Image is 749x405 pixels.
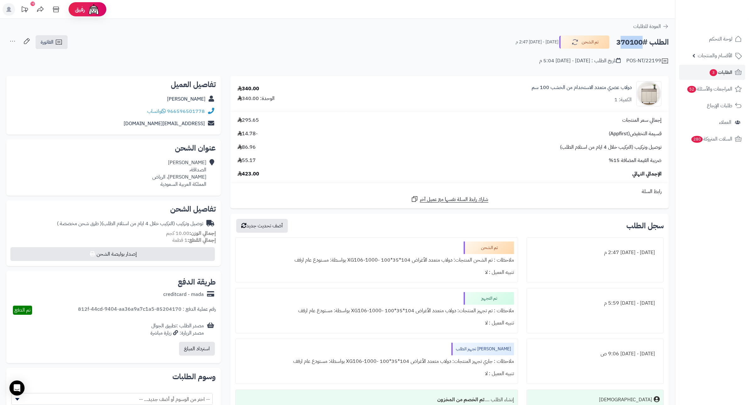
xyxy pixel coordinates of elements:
div: creditcard - mada [163,291,204,298]
div: تنبيه العميل : لا [239,368,514,380]
span: الإجمالي النهائي [632,170,662,178]
b: تم الخصم من المخزون [437,396,484,403]
div: 10 [31,2,35,6]
div: [DATE] - [DATE] 5:59 م [531,297,660,309]
strong: إجمالي الوزن: [189,230,216,237]
span: توصيل وتركيب (التركيب خلال 4 ايام من استلام الطلب) [560,144,662,151]
a: العملاء [679,115,745,130]
div: ملاحظات : تم الشحن المنتجات: دولاب متعدد الأغراض 104*35*100 -XG106-1000 بواسطة: مستودع عام ارفف [239,254,514,266]
img: 1752738841-1-90x90.jpg [637,81,661,106]
div: الكمية: 1 [614,96,632,103]
div: رقم عملية الدفع : 85204170-812f-44cd-9404-aa36a9a7c1a5 [78,306,216,315]
span: العودة للطلبات [633,23,661,30]
div: تم التجهيز [464,292,514,305]
div: تنبيه العميل : لا [239,266,514,279]
div: ملاحظات : تم تجهيز المنتجات: دولاب متعدد الأغراض 104*35*100 -XG106-1000 بواسطة: مستودع عام ارفف [239,305,514,317]
span: ( طرق شحن مخصصة ) [57,220,102,227]
div: [DATE] - [DATE] 2:47 م [531,247,660,259]
h2: الطلب #370100 [616,36,669,49]
span: إجمالي سعر المنتجات [622,117,662,124]
button: استرداد المبلغ [179,342,215,356]
span: تم الدفع [14,306,31,314]
a: المراجعات والأسئلة52 [679,81,745,97]
span: رفيق [75,6,85,13]
span: طلبات الإرجاع [707,101,732,110]
span: ضريبة القيمة المضافة 15% [609,157,662,164]
div: تاريخ الطلب : [DATE] - [DATE] 5:04 م [539,57,621,64]
a: الفاتورة [36,35,68,49]
a: الطلبات3 [679,65,745,80]
div: مصدر الزيارة: زيارة مباشرة [150,330,204,337]
h2: عنوان الشحن [11,144,216,152]
div: تم الشحن [464,241,514,254]
small: [DATE] - [DATE] 2:47 م [516,39,558,45]
span: الأقسام والمنتجات [698,51,732,60]
span: 280 [691,136,703,143]
a: لوحة التحكم [679,31,745,47]
span: لوحة التحكم [709,35,732,43]
a: [PERSON_NAME] [167,95,205,103]
button: أضف تحديث جديد [236,219,288,233]
div: [PERSON_NAME] تجهيز الطلب [451,343,514,355]
a: [EMAIL_ADDRESS][DOMAIN_NAME] [124,120,205,127]
span: 55.17 [238,157,256,164]
div: الوحدة: 340.00 [238,95,275,102]
small: 1 قطعة [172,236,216,244]
span: 295.65 [238,117,259,124]
div: 340.00 [238,85,259,92]
div: مصدر الطلب :تطبيق الجوال [150,322,204,337]
div: رابط السلة [233,188,666,195]
span: شارك رابط السلة نفسها مع عميل آخر [420,196,489,203]
img: logo-2.png [706,18,743,31]
a: 966596501778 [167,108,205,115]
div: POS-NT/22199 [626,57,669,65]
div: ملاحظات : جاري تجهيز المنتجات: دولاب متعدد الأغراض 104*35*100 -XG106-1000 بواسطة: مستودع عام ارفف [239,355,514,368]
button: إصدار بوليصة الشحن [10,247,215,261]
a: طلبات الإرجاع [679,98,745,113]
span: السلات المتروكة [691,135,732,143]
span: العملاء [719,118,731,127]
h2: تفاصيل الشحن [11,205,216,213]
h2: طريقة الدفع [178,278,216,286]
h2: وسوم الطلبات [11,373,216,380]
span: 3 [710,69,717,76]
a: واتساب [147,108,166,115]
a: تحديثات المنصة [17,3,32,17]
a: دولاب عصري متعدد الاستخدام من الخشب 100 سم [532,84,632,91]
span: -- اختر من الوسوم أو أضف جديد... -- [11,393,213,405]
button: تم الشحن [559,36,610,49]
span: المراجعات والأسئلة [687,85,732,93]
strong: إجمالي القطع: [187,236,216,244]
span: -14.78 [238,130,258,137]
a: شارك رابط السلة نفسها مع عميل آخر [411,195,489,203]
h2: تفاصيل العميل [11,81,216,88]
span: 52 [687,86,696,93]
div: [PERSON_NAME] الصداقة، [PERSON_NAME]، الرياض المملكة العربية السعودية [152,159,206,188]
span: الفاتورة [41,38,53,46]
small: 10.00 كجم [166,230,216,237]
a: العودة للطلبات [633,23,669,30]
h3: سجل الطلب [626,222,664,230]
div: [DATE] - [DATE] 9:06 ص [531,348,660,360]
div: Open Intercom Messenger [9,380,25,396]
span: قسيمة التخفيض(Appfirst) [609,130,662,137]
img: ai-face.png [87,3,100,16]
div: [DEMOGRAPHIC_DATA] [599,396,652,403]
span: 423.00 [238,170,259,178]
div: توصيل وتركيب (التركيب خلال 4 ايام من استلام الطلب) [57,220,203,227]
div: تنبيه العميل : لا [239,317,514,329]
span: 86.96 [238,144,256,151]
a: السلات المتروكة280 [679,131,745,147]
span: الطلبات [709,68,732,77]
